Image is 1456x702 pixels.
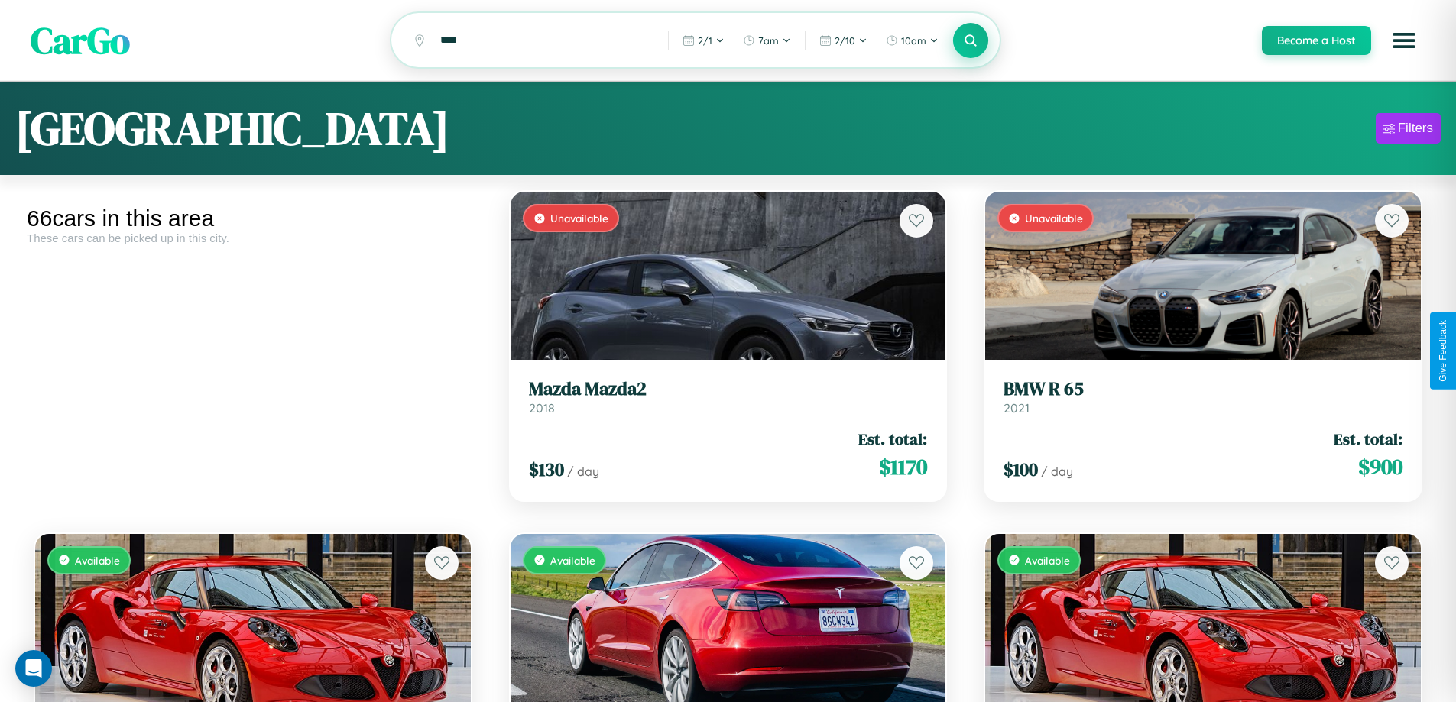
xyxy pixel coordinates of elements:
span: Available [550,554,595,567]
span: 2021 [1004,400,1030,416]
div: Filters [1398,121,1433,136]
div: 66 cars in this area [27,205,479,231]
span: $ 130 [529,457,564,482]
span: 2 / 1 [698,34,712,47]
button: Open menu [1383,19,1425,62]
span: Available [75,554,120,567]
h3: BMW R 65 [1004,378,1402,400]
a: BMW R 652021 [1004,378,1402,416]
button: 7am [735,28,799,53]
span: Est. total: [858,428,927,450]
span: 2 / 10 [835,34,855,47]
span: 2018 [529,400,555,416]
a: Mazda Mazda22018 [529,378,928,416]
button: Filters [1376,113,1441,144]
div: These cars can be picked up in this city. [27,231,479,244]
span: $ 1170 [879,451,927,482]
h1: [GEOGRAPHIC_DATA] [15,97,449,160]
h3: Mazda Mazda2 [529,378,928,400]
span: $ 900 [1358,451,1402,482]
button: 10am [878,28,946,53]
span: 7am [758,34,779,47]
button: 2/1 [675,28,732,53]
span: Unavailable [1025,212,1083,225]
span: / day [567,464,599,479]
div: Open Intercom Messenger [15,650,52,687]
button: 2/10 [812,28,875,53]
button: Become a Host [1262,26,1371,55]
span: Available [1025,554,1070,567]
span: Est. total: [1334,428,1402,450]
span: $ 100 [1004,457,1038,482]
div: Give Feedback [1438,320,1448,382]
span: / day [1041,464,1073,479]
span: Unavailable [550,212,608,225]
span: 10am [901,34,926,47]
span: CarGo [31,15,130,66]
